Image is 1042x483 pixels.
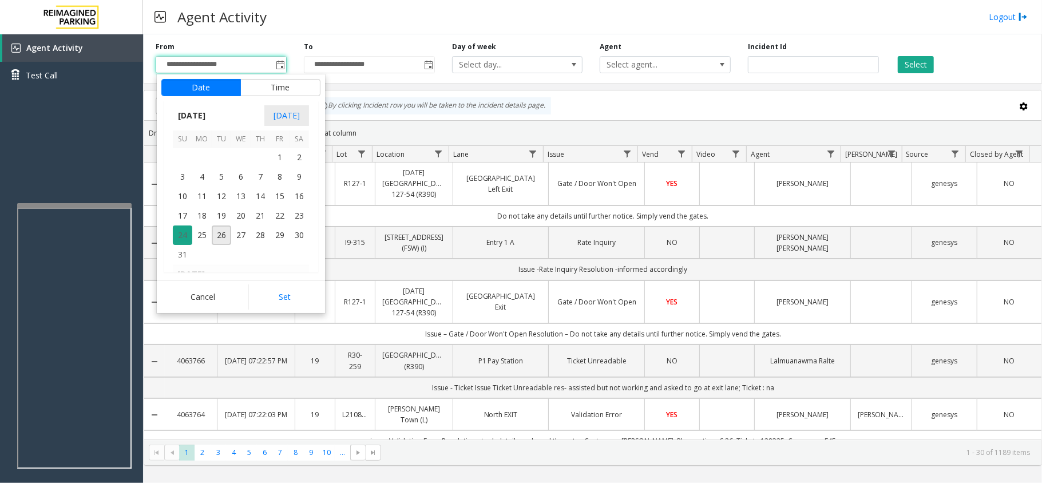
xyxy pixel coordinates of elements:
span: NO [1004,297,1015,307]
span: NO [667,356,678,366]
span: 8 [270,167,290,187]
a: [DATE] [GEOGRAPHIC_DATA] 127-54 (R390) [382,167,446,200]
a: [DATE] 07:22:03 PM [224,409,288,420]
span: Page 4 [226,445,241,460]
td: Thursday, August 7, 2025 [251,167,270,187]
span: Page 11 [335,445,350,460]
span: 23 [290,206,309,225]
span: Page 7 [272,445,288,460]
span: 28 [251,225,270,245]
a: 4063764 [172,409,210,420]
span: 9 [290,167,309,187]
a: Gate / Door Won't Open [556,178,637,189]
th: Th [251,130,270,148]
span: Agent [751,149,770,159]
a: [PERSON_NAME] Town (L) [382,403,446,425]
th: Sa [290,130,309,148]
td: Sunday, August 3, 2025 [173,167,192,187]
a: P1 Pay Station [460,355,542,366]
button: Set [248,284,320,310]
a: Lot Filter Menu [354,146,369,161]
td: Monday, August 18, 2025 [192,206,212,225]
span: Page 5 [241,445,257,460]
th: Tu [212,130,231,148]
td: Do not take any details until further notice. Simply vend the gates. [165,205,1041,227]
label: To [304,42,313,52]
span: NO [1004,237,1015,247]
td: Wednesday, August 20, 2025 [231,206,251,225]
span: 30 [290,225,309,245]
a: Closed by Agent Filter Menu [1012,146,1027,161]
a: NO [984,409,1035,420]
div: By clicking Incident row you will be taken to the incident details page. [313,97,551,114]
span: [DATE] [173,107,211,124]
span: Page 8 [288,445,303,460]
span: 25 [192,225,212,245]
span: 18 [192,206,212,225]
span: 6 [231,167,251,187]
img: pageIcon [154,3,166,31]
span: Page 9 [303,445,319,460]
span: Page 6 [257,445,272,460]
a: NO [984,237,1035,248]
label: Agent [600,42,621,52]
a: YES [652,409,692,420]
td: Tuesday, August 5, 2025 [212,167,231,187]
kendo-pager-info: 1 - 30 of 1189 items [388,448,1030,457]
td: Friday, August 22, 2025 [270,206,290,225]
td: Sunday, August 24, 2025 [173,225,192,245]
td: Thursday, August 21, 2025 [251,206,270,225]
a: Issue Filter Menu [620,146,635,161]
a: Agent Filter Menu [823,146,838,161]
span: Select day... [453,57,556,73]
img: 'icon' [11,43,21,53]
td: Issue – Gate / Door Won't Open Resolution – Do not take any details until further notice. Simply ... [165,323,1041,345]
span: 2 [290,148,309,167]
td: Sunday, August 17, 2025 [173,206,192,225]
a: I9-315 [342,237,368,248]
span: [DATE] [264,105,309,126]
span: Lane [453,149,469,159]
a: Parker Filter Menu [883,146,899,161]
td: Sunday, August 10, 2025 [173,187,192,206]
a: [GEOGRAPHIC_DATA] Exit [460,291,542,312]
span: 4 [192,167,212,187]
td: Sunday, August 31, 2025 [173,245,192,264]
label: Incident Id [748,42,787,52]
a: Rate Inquiry [556,237,637,248]
span: 16 [290,187,309,206]
span: Go to the last page [369,448,378,457]
span: Go to the next page [354,448,363,457]
span: 21 [251,206,270,225]
a: [PERSON_NAME] [858,409,905,420]
span: 20 [231,206,251,225]
a: NO [652,237,692,248]
td: Saturday, August 2, 2025 [290,148,309,167]
td: Monday, August 11, 2025 [192,187,212,206]
td: Tuesday, August 26, 2025 [212,225,231,245]
a: [PERSON_NAME] [PERSON_NAME] [762,232,843,254]
span: 11 [192,187,212,206]
a: NO [984,178,1035,189]
th: Fr [270,130,290,148]
span: Toggle popup [422,57,434,73]
span: YES [667,410,678,419]
span: 22 [270,206,290,225]
button: Time tab [240,79,320,96]
a: R127-1 [342,178,368,189]
a: genesys [919,237,969,248]
a: Vend Filter Menu [674,146,690,161]
th: We [231,130,251,148]
span: 13 [231,187,251,206]
td: Saturday, August 9, 2025 [290,167,309,187]
td: Saturday, August 23, 2025 [290,206,309,225]
td: Wednesday, August 6, 2025 [231,167,251,187]
span: Lot [337,149,347,159]
td: Friday, August 8, 2025 [270,167,290,187]
a: Video Filter Menu [728,146,744,161]
td: Thursday, August 28, 2025 [251,225,270,245]
a: NO [652,355,692,366]
div: Drag a column header and drop it here to group by that column [144,123,1041,143]
span: Source [906,149,929,159]
a: Collapse Details [144,410,165,419]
